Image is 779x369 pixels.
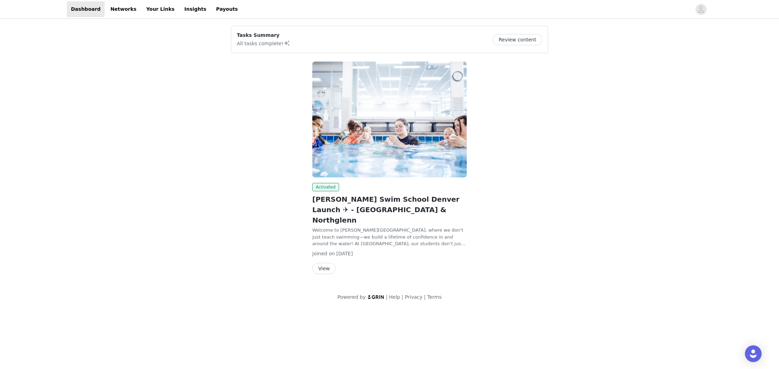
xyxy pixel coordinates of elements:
[405,294,423,300] a: Privacy
[312,183,339,191] span: Activated
[312,227,467,247] p: Welcome to [PERSON_NAME][GEOGRAPHIC_DATA], where we don’t just teach swimming—we build a lifetime...
[180,1,210,17] a: Insights
[312,251,335,256] span: Joined on
[212,1,242,17] a: Payouts
[106,1,140,17] a: Networks
[493,34,542,45] button: Review content
[367,295,385,299] img: logo
[424,294,426,300] span: |
[389,294,400,300] a: Help
[312,194,467,225] h2: [PERSON_NAME] Swim School Denver Launch ✈ - [GEOGRAPHIC_DATA] & Northglenn
[745,345,762,362] div: Open Intercom Messenger
[386,294,388,300] span: |
[336,251,353,256] span: [DATE]
[698,4,704,15] div: avatar
[237,32,290,39] p: Tasks Summary
[312,62,467,177] img: Foss Swim School
[427,294,441,300] a: Terms
[142,1,179,17] a: Your Links
[402,294,403,300] span: |
[237,39,290,47] p: All tasks complete!
[312,266,336,271] a: View
[312,263,336,274] button: View
[337,294,366,300] span: Powered by
[67,1,105,17] a: Dashboard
